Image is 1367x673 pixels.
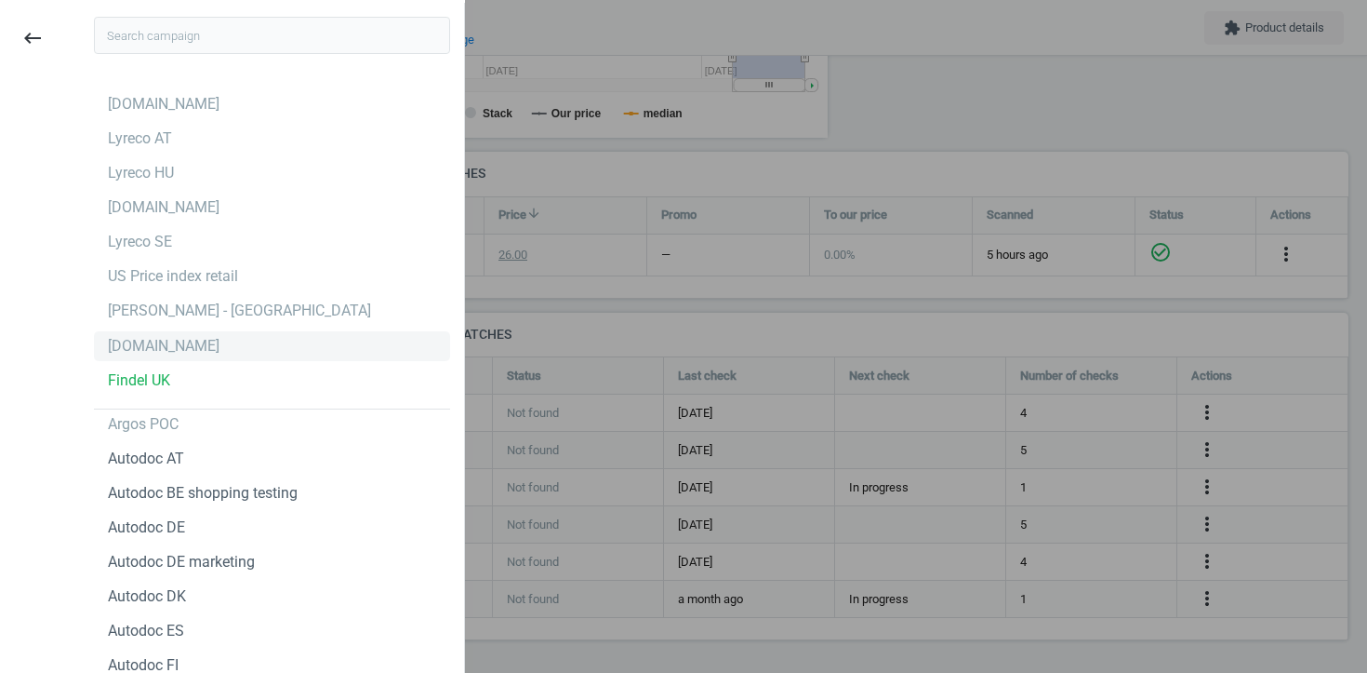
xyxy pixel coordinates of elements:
div: Lyreco HU [108,163,174,183]
div: US Price index retail [108,266,238,287]
button: keyboard_backspace [11,17,54,61]
i: keyboard_backspace [21,27,44,49]
div: [PERSON_NAME] - [GEOGRAPHIC_DATA] [108,301,371,321]
div: Autodoc DK [108,586,186,607]
div: [DOMAIN_NAME] [108,94,219,114]
div: Autodoc AT [108,449,184,469]
div: [DOMAIN_NAME] [108,336,219,357]
div: Argos POC [108,414,179,435]
input: Search campaign [94,17,450,54]
div: Autodoc DE marketing [108,552,255,572]
div: Autodoc ES [108,621,184,641]
div: Lyreco AT [108,128,172,149]
div: Lyreco SE [108,232,172,252]
div: Autodoc DE [108,518,185,538]
div: [DOMAIN_NAME] [108,197,219,218]
div: Autodoc BE shopping testing [108,483,298,504]
div: Findel UK [108,370,170,391]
